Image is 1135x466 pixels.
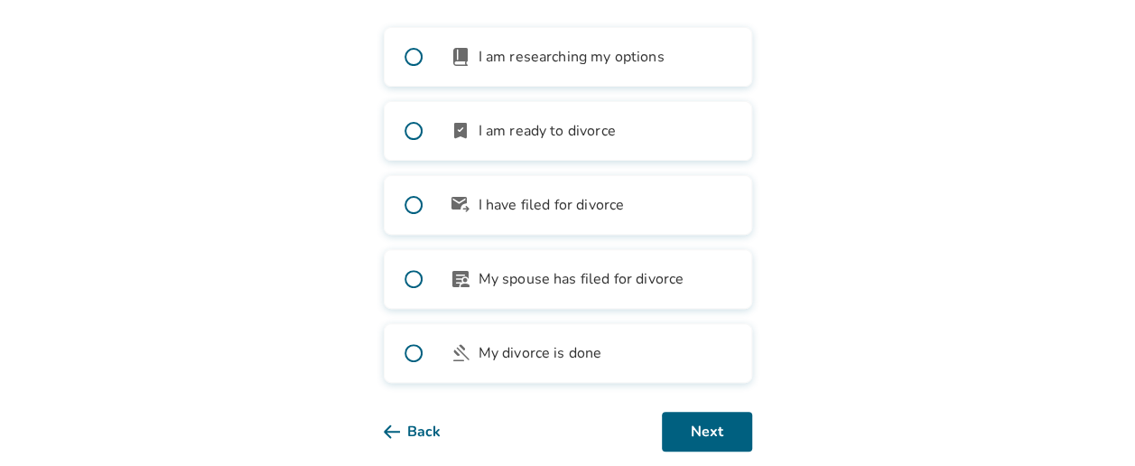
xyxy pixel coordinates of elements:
span: I am ready to divorce [479,120,616,142]
span: article_person [450,268,471,290]
button: Back [384,412,470,452]
span: My spouse has filed for divorce [479,268,684,290]
span: book_2 [450,46,471,68]
button: Next [662,412,752,452]
span: I have filed for divorce [479,194,625,216]
span: bookmark_check [450,120,471,142]
span: I am researching my options [479,46,665,68]
span: gavel [450,342,471,364]
span: outgoing_mail [450,194,471,216]
span: My divorce is done [479,342,602,364]
iframe: Chat Widget [1045,379,1135,466]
